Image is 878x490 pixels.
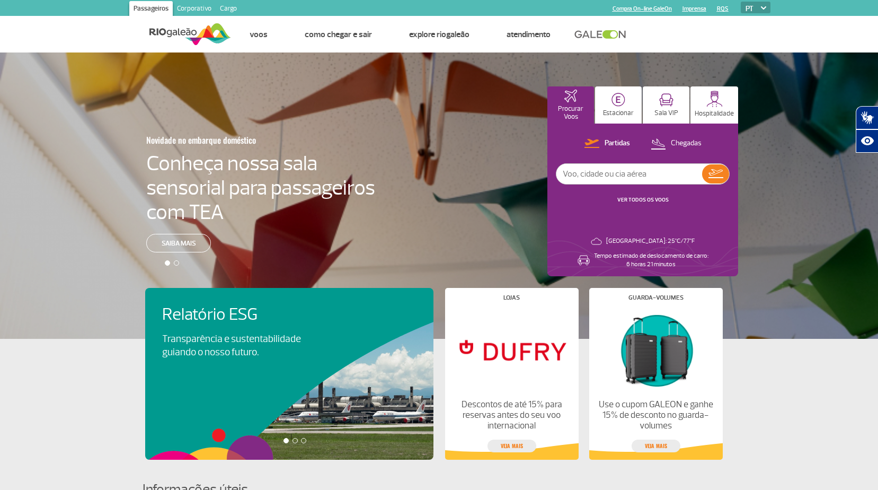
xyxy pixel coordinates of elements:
div: Plugin de acessibilidade da Hand Talk. [856,106,878,153]
p: Transparência e sustentabilidade guiando o nosso futuro. [162,332,313,359]
input: Voo, cidade ou cia aérea [556,164,702,184]
button: Procurar Voos [547,86,594,124]
a: veja mais [632,440,680,452]
a: Corporativo [173,1,216,18]
h4: Lojas [503,295,520,301]
p: Estacionar [603,109,634,117]
img: Lojas [454,309,569,391]
a: veja mais [487,440,536,452]
h3: Novidade no embarque doméstico [146,129,323,151]
p: Descontos de até 15% para reservas antes do seu voo internacional [454,399,569,431]
button: Abrir tradutor de língua de sinais. [856,106,878,129]
img: carParkingHome.svg [611,93,625,107]
img: Guarda-volumes [598,309,713,391]
a: VER TODOS OS VOOS [617,196,669,203]
a: Passageiros [129,1,173,18]
p: Procurar Voos [553,105,589,121]
a: Como chegar e sair [305,29,372,40]
p: Chegadas [671,138,702,148]
a: Relatório ESGTransparência e sustentabilidade guiando o nosso futuro. [162,305,416,359]
p: Use o cupom GALEON e ganhe 15% de desconto no guarda-volumes [598,399,713,431]
img: hospitality.svg [706,91,723,107]
p: Tempo estimado de deslocamento de carro: 6 horas 21 minutos [594,252,708,269]
h4: Relatório ESG [162,305,331,325]
button: Partidas [581,137,633,151]
p: Sala VIP [654,109,678,117]
p: Partidas [605,138,630,148]
a: Compra On-line GaleOn [613,5,672,12]
h4: Guarda-volumes [628,295,684,301]
a: Explore RIOgaleão [409,29,469,40]
button: Hospitalidade [690,86,738,124]
button: Estacionar [595,86,642,124]
p: [GEOGRAPHIC_DATA]: 25°C/77°F [606,237,695,246]
button: Sala VIP [643,86,689,124]
button: Chegadas [648,137,705,151]
a: Saiba mais [146,234,211,252]
img: vipRoom.svg [659,93,673,107]
a: Imprensa [682,5,706,12]
img: airplaneHomeActive.svg [564,90,577,102]
h4: Conheça nossa sala sensorial para passageiros com TEA [146,151,375,224]
p: Hospitalidade [695,110,734,118]
a: Cargo [216,1,241,18]
button: Abrir recursos assistivos. [856,129,878,153]
button: VER TODOS OS VOOS [614,196,672,204]
a: Atendimento [507,29,551,40]
a: Voos [250,29,268,40]
a: RQS [717,5,729,12]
